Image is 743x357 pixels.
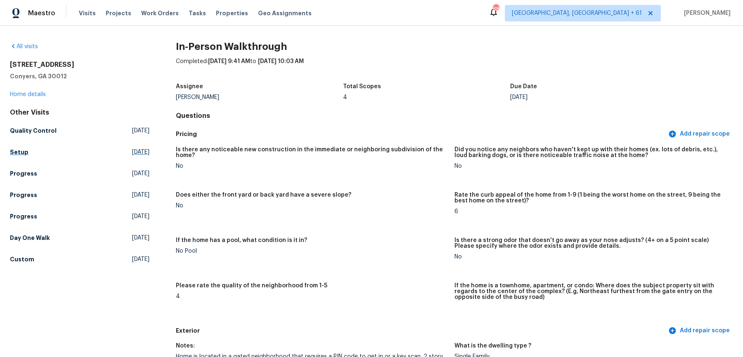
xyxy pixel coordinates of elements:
[10,188,149,202] a: Progress[DATE]
[176,130,667,139] h5: Pricing
[176,84,203,89] h5: Assignee
[176,163,448,169] div: No
[667,127,733,142] button: Add repair scope
[454,192,726,204] h5: Rate the curb appeal of the home from 1-9 (1 being the worst home on the street, 9 being the best...
[510,94,677,100] div: [DATE]
[176,192,351,198] h5: Does either the front yard or back yard have a severe slope?
[10,127,57,135] h5: Quality Control
[10,169,37,178] h5: Progress
[176,57,733,79] div: Completed: to
[132,148,149,156] span: [DATE]
[176,147,448,158] h5: Is there any noticeable new construction in the immediate or neighboring subdivision of the home?
[176,237,307,243] h5: If the home has a pool, what condition is it in?
[216,9,248,17] span: Properties
[141,9,179,17] span: Work Orders
[512,9,642,17] span: [GEOGRAPHIC_DATA], [GEOGRAPHIC_DATA] + 61
[10,212,37,221] h5: Progress
[670,326,730,336] span: Add repair scope
[343,84,381,89] h5: Total Scopes
[670,129,730,139] span: Add repair scope
[10,148,28,156] h5: Setup
[176,343,195,349] h5: Notes:
[176,294,448,299] div: 4
[10,44,38,49] a: All visits
[176,42,733,51] h2: In-Person Walkthrough
[132,234,149,242] span: [DATE]
[454,163,726,169] div: No
[10,61,149,69] h2: [STREET_ADDRESS]
[493,5,499,13] div: 682
[454,147,726,158] h5: Did you notice any neighbors who haven't kept up with their homes (ex. lots of debris, etc.), lou...
[176,94,343,100] div: [PERSON_NAME]
[10,230,149,245] a: Day One Walk[DATE]
[681,9,731,17] span: [PERSON_NAME]
[132,169,149,178] span: [DATE]
[106,9,131,17] span: Projects
[10,209,149,224] a: Progress[DATE]
[454,343,531,349] h5: What is the dwelling type ?
[510,84,537,89] h5: Due Date
[28,9,55,17] span: Maestro
[10,72,149,80] h5: Conyers, GA 30012
[132,127,149,135] span: [DATE]
[176,203,448,209] div: No
[132,212,149,221] span: [DATE]
[454,237,726,249] h5: Is there a strong odor that doesn't go away as your nose adjusts? (4+ on a 5 point scale) Please ...
[667,323,733,338] button: Add repair scope
[454,209,726,214] div: 6
[132,191,149,199] span: [DATE]
[10,108,149,117] div: Other Visits
[176,112,733,120] h4: Questions
[10,252,149,267] a: Custom[DATE]
[258,9,312,17] span: Geo Assignments
[454,254,726,260] div: No
[10,255,34,263] h5: Custom
[176,248,448,254] div: No Pool
[208,59,250,64] span: [DATE] 9:41 AM
[454,283,726,300] h5: If the home is a townhome, apartment, or condo: Where does the subject property sit with regards ...
[176,326,667,335] h5: Exterior
[10,234,50,242] h5: Day One Walk
[189,10,206,16] span: Tasks
[132,255,149,263] span: [DATE]
[258,59,304,64] span: [DATE] 10:03 AM
[10,92,46,97] a: Home details
[10,166,149,181] a: Progress[DATE]
[10,191,37,199] h5: Progress
[343,94,510,100] div: 4
[10,145,149,160] a: Setup[DATE]
[10,123,149,138] a: Quality Control[DATE]
[79,9,96,17] span: Visits
[176,283,327,289] h5: Please rate the quality of the neighborhood from 1-5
